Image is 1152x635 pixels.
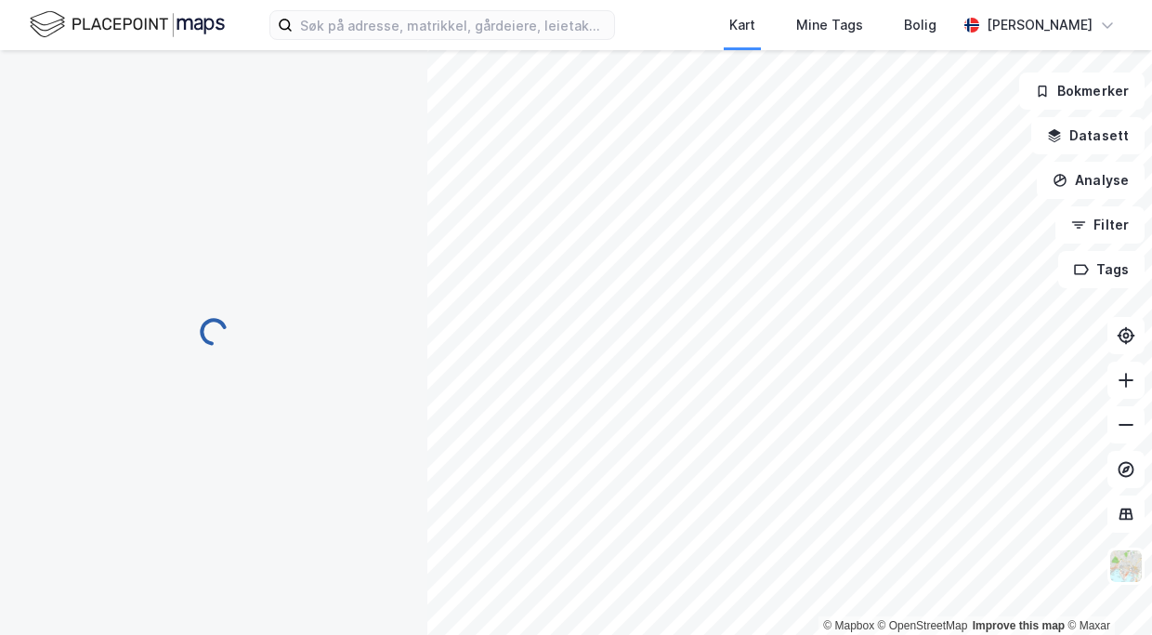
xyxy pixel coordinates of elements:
input: Søk på adresse, matrikkel, gårdeiere, leietakere eller personer [293,11,614,39]
img: logo.f888ab2527a4732fd821a326f86c7f29.svg [30,8,225,41]
button: Datasett [1031,117,1145,154]
button: Tags [1058,251,1145,288]
div: Kart [729,14,755,36]
div: [PERSON_NAME] [987,14,1093,36]
a: Improve this map [973,619,1065,632]
a: Mapbox [823,619,874,632]
button: Bokmerker [1019,73,1145,110]
iframe: Chat Widget [1059,546,1152,635]
div: Mine Tags [796,14,863,36]
div: Bolig [904,14,936,36]
div: Kontrollprogram for chat [1059,546,1152,635]
button: Analyse [1037,162,1145,199]
a: OpenStreetMap [878,619,968,632]
button: Filter [1055,206,1145,244]
img: spinner.a6d8c91a73a9ac5275cf975e30b51cfb.svg [199,317,229,347]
